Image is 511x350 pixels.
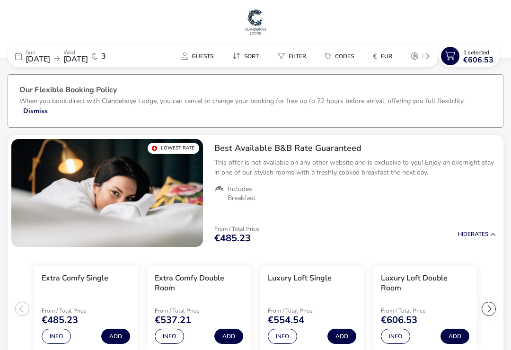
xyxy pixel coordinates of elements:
button: Add [214,329,243,344]
p: When you book direct with Clandeboye Lodge, you can cancel or change your booking for free up to ... [19,96,465,105]
div: Best Available B&B Rate GuaranteedThis offer is not available on any other website and is exclusi... [207,135,503,210]
span: 3 [101,52,106,60]
button: en [404,49,437,63]
h3: Our Flexible Booking Policy [19,86,492,96]
p: From / Total Price [155,308,236,314]
span: [DATE] [26,54,50,64]
p: Wed [63,50,88,55]
h3: Extra Comfy Double Room [155,273,243,293]
h3: Luxury Loft Double Room [381,273,469,293]
p: Sun [26,50,50,55]
button: Info [42,329,71,344]
span: 1 Selected [463,49,489,56]
span: Filter [289,52,306,60]
span: [DATE] [63,54,88,64]
button: HideRates [458,231,496,237]
button: Filter [270,49,314,63]
button: Sort [225,49,266,63]
i: € [373,52,377,61]
span: €606.53 [463,56,493,64]
span: Codes [335,52,354,60]
p: This offer is not available on any other website and is exclusive to you! Enjoy an overnight stay... [214,157,496,177]
p: From / Total Price [381,308,462,314]
button: Codes [317,49,361,63]
p: From / Total Price [42,308,123,314]
span: EUR [381,52,392,60]
swiper-slide: 1 / 1 [11,139,203,247]
span: €606.53 [381,315,417,325]
button: Add [101,329,130,344]
naf-pibe-menu-bar-item: en [404,49,441,63]
naf-pibe-menu-bar-item: Sort [225,49,270,63]
span: Sort [244,52,259,60]
button: 1 Selected€606.53 [439,45,500,67]
span: Guests [192,52,213,60]
h3: Extra Comfy Single [42,273,108,283]
span: Hide [458,230,471,238]
button: €EUR [365,49,400,63]
h3: Luxury Loft Single [268,273,332,283]
naf-pibe-menu-bar-item: Guests [174,49,225,63]
button: Info [268,329,297,344]
p: From / Total Price [268,308,349,314]
span: €485.23 [214,234,251,243]
button: Info [155,329,184,344]
p: From / Total Price [214,226,259,232]
span: Includes Breakfast [228,185,277,202]
button: Info [381,329,410,344]
button: Add [327,329,356,344]
naf-pibe-menu-bar-item: Filter [270,49,317,63]
naf-pibe-menu-bar-item: 1 Selected€606.53 [439,45,503,67]
div: Lowest Rate [148,143,199,154]
img: Main Website [244,8,267,36]
naf-pibe-menu-bar-item: €EUR [365,49,404,63]
button: Dismiss [23,106,48,116]
h2: Best Available B&B Rate Guaranteed [214,143,496,154]
button: Add [441,329,469,344]
naf-pibe-menu-bar-item: Codes [317,49,365,63]
span: €537.21 [155,315,191,325]
span: €485.23 [42,315,78,325]
button: Guests [174,49,221,63]
span: €554.54 [268,315,304,325]
div: Sun[DATE]Wed[DATE]3 [8,45,150,67]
